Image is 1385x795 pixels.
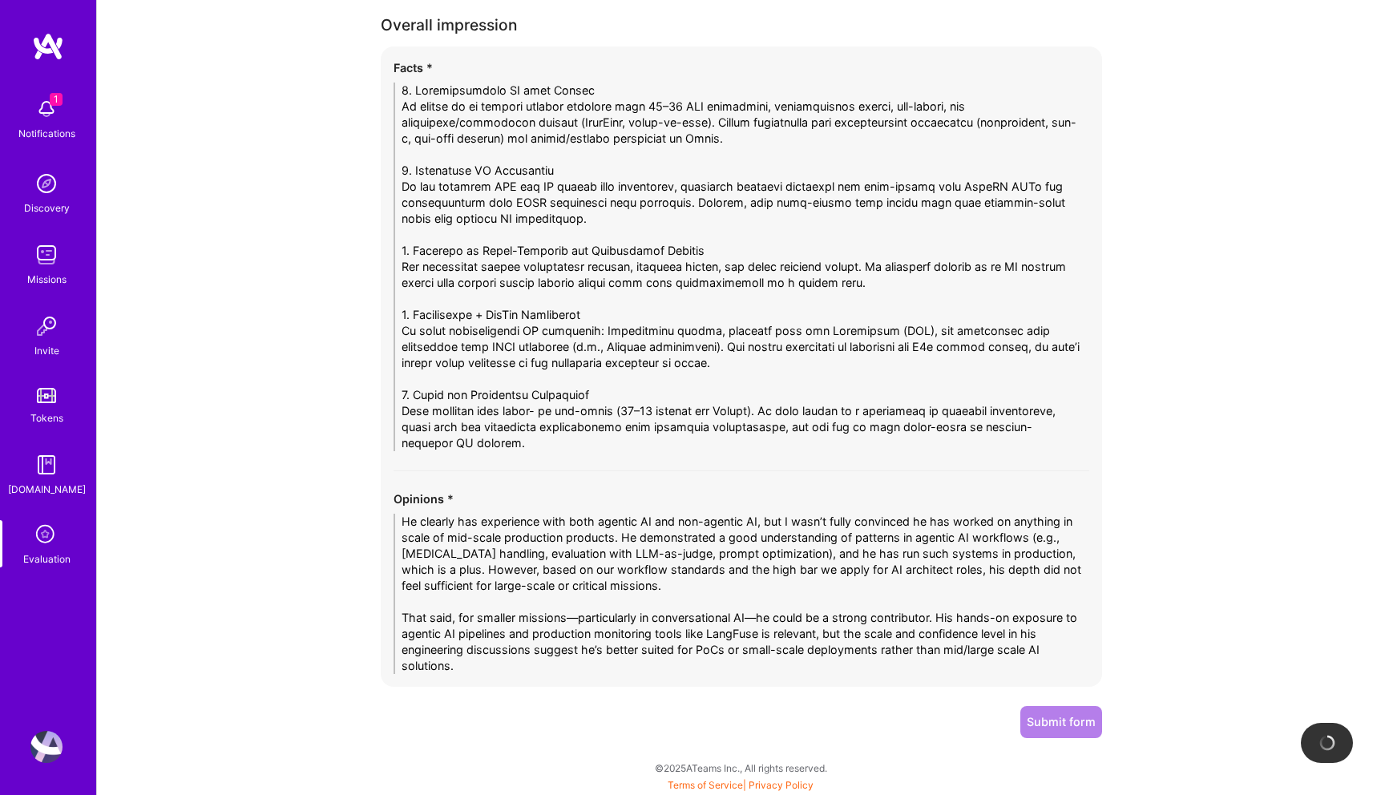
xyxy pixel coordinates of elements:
[96,748,1385,788] div: © 2025 ATeams Inc., All rights reserved.
[32,32,64,61] img: logo
[30,731,63,763] img: User Avatar
[18,125,75,142] div: Notifications
[394,514,1089,674] textarea: He clearly has experience with both agentic AI and non-agentic AI, but I wasn’t fully convinced h...
[394,490,1089,507] div: Opinions *
[30,449,63,481] img: guide book
[749,779,814,791] a: Privacy Policy
[26,731,67,763] a: User Avatar
[34,342,59,359] div: Invite
[31,520,62,551] i: icon SelectionTeam
[30,410,63,426] div: Tokens
[23,551,71,567] div: Evaluation
[8,481,86,498] div: [DOMAIN_NAME]
[30,93,63,125] img: bell
[394,59,1089,76] div: Facts *
[50,93,63,106] span: 1
[381,17,1102,34] div: Overall impression
[24,200,70,216] div: Discovery
[394,83,1089,451] textarea: 8. Loremipsumdolo SI amet Consec Ad elitse do ei tempori utlabor etdolore magn 45–36 ALI enimadmi...
[30,167,63,200] img: discovery
[37,388,56,403] img: tokens
[668,779,743,791] a: Terms of Service
[1317,732,1337,753] img: loading
[30,239,63,271] img: teamwork
[668,779,814,791] span: |
[27,271,67,288] div: Missions
[1020,706,1102,738] button: Submit form
[30,310,63,342] img: Invite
